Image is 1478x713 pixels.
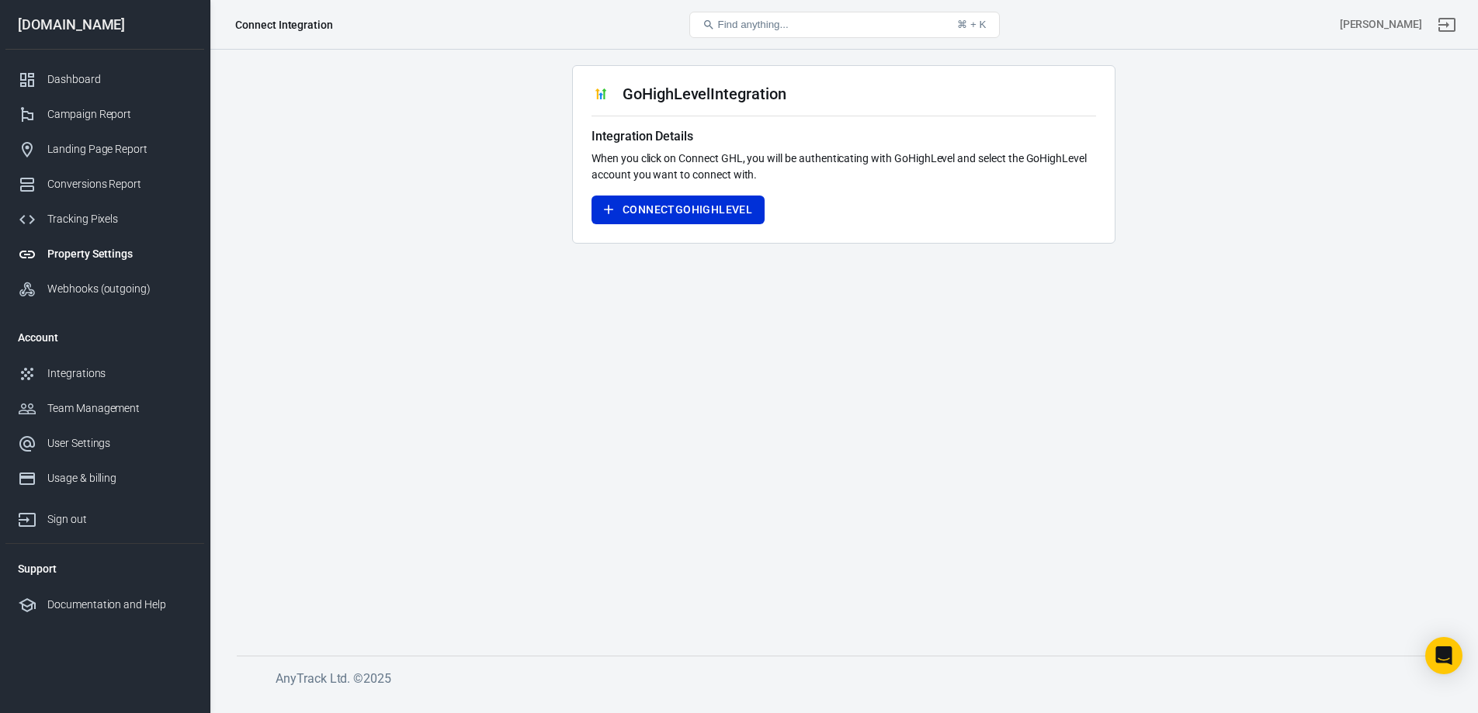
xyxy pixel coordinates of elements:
div: Account id: vFuTmTDd [1340,16,1422,33]
a: Sign out [5,496,204,537]
h5: Integration Details [592,129,1096,144]
a: Conversions Report [5,167,204,202]
p: When you click on Connect GHL, you will be authenticating with GoHighLevel and select the GoHighL... [592,151,1096,183]
div: Tracking Pixels [47,211,192,227]
div: Sign out [47,511,192,528]
div: Dashboard [47,71,192,88]
div: Campaign Report [47,106,192,123]
div: Conversions Report [47,176,192,192]
li: Support [5,550,204,587]
a: Sign out [1428,6,1466,43]
div: Connect Integration [235,17,333,33]
div: Team Management [47,400,192,417]
li: Account [5,319,204,356]
h6: AnyTrack Ltd. © 2025 [276,669,1440,688]
a: Dashboard [5,62,204,97]
button: ConnectGoHighLevel [592,196,765,224]
div: Property Settings [47,246,192,262]
a: Webhooks (outgoing) [5,272,204,306]
div: ⌘ + K [957,19,986,30]
a: Integrations [5,356,204,391]
div: User Settings [47,435,192,452]
div: Landing Page Report [47,141,192,157]
a: Usage & billing [5,461,204,496]
div: Documentation and Help [47,597,192,613]
button: Find anything...⌘ + K [689,12,1000,38]
a: Property Settings [5,237,204,272]
div: Usage & billing [47,470,192,486]
div: [DOMAIN_NAME] [5,18,204,32]
img: GoHighLevel [592,85,610,103]
a: User Settings [5,426,204,461]
a: Landing Page Report [5,132,204,167]
div: Webhooks (outgoing) [47,281,192,297]
div: Open Intercom Messenger [1425,637,1462,674]
a: Tracking Pixels [5,202,204,237]
div: Integrations [47,365,192,382]
h4: GoHighLevel Integration [623,85,786,103]
a: Team Management [5,391,204,426]
a: Campaign Report [5,97,204,132]
span: Find anything... [718,19,789,30]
